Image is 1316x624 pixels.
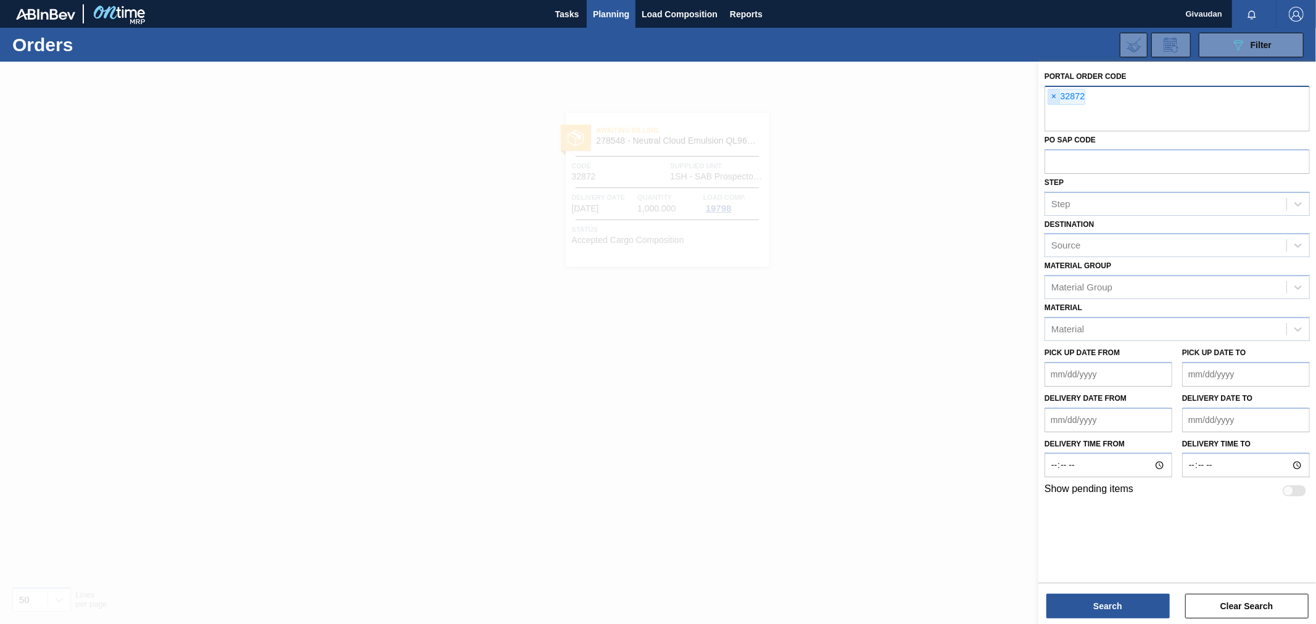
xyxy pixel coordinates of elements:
[1182,394,1252,403] label: Delivery Date to
[1120,33,1148,57] div: Import Order Negotiation
[1045,220,1094,229] label: Destination
[1232,6,1272,23] button: Notifications
[1045,136,1096,144] label: PO SAP Code
[1051,282,1112,293] div: Material Group
[1251,40,1272,50] span: Filter
[1045,408,1172,432] input: mm/dd/yyyy
[1045,435,1172,453] label: Delivery time from
[1182,362,1310,387] input: mm/dd/yyyy
[1048,89,1060,104] span: ×
[1151,33,1191,57] div: Order Review Request
[553,7,581,22] span: Tasks
[1182,348,1246,357] label: Pick up Date to
[642,7,718,22] span: Load Composition
[1051,199,1070,209] div: Step
[1045,303,1082,312] label: Material
[12,38,200,52] h1: Orders
[1182,408,1310,432] input: mm/dd/yyyy
[1051,324,1084,334] div: Material
[1051,240,1081,251] div: Source
[16,9,75,20] img: TNhmsLtSVTkK8tSr43FrP2fwEKptu5GPRR3wAAAABJRU5ErkJggg==
[593,7,629,22] span: Planning
[1045,394,1127,403] label: Delivery Date from
[1045,483,1133,498] label: Show pending items
[1199,33,1304,57] button: Filter
[730,7,763,22] span: Reports
[1045,348,1120,357] label: Pick up Date from
[1045,178,1064,187] label: Step
[1045,261,1111,270] label: Material Group
[1045,362,1172,387] input: mm/dd/yyyy
[1045,72,1127,81] label: Portal Order Code
[1182,435,1310,453] label: Delivery time to
[1048,89,1085,105] div: 32872
[1289,7,1304,22] img: Logout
